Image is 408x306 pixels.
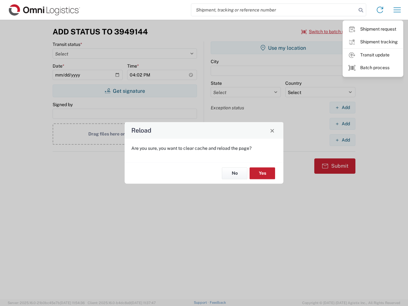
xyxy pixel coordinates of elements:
button: Close [268,126,277,135]
input: Shipment, tracking or reference number [191,4,356,16]
a: Transit update [343,49,403,62]
a: Batch process [343,62,403,74]
a: Shipment tracking [343,36,403,48]
a: Shipment request [343,23,403,36]
button: Yes [250,167,275,179]
h4: Reload [131,126,151,135]
button: No [222,167,247,179]
p: Are you sure, you want to clear cache and reload the page? [131,145,277,151]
